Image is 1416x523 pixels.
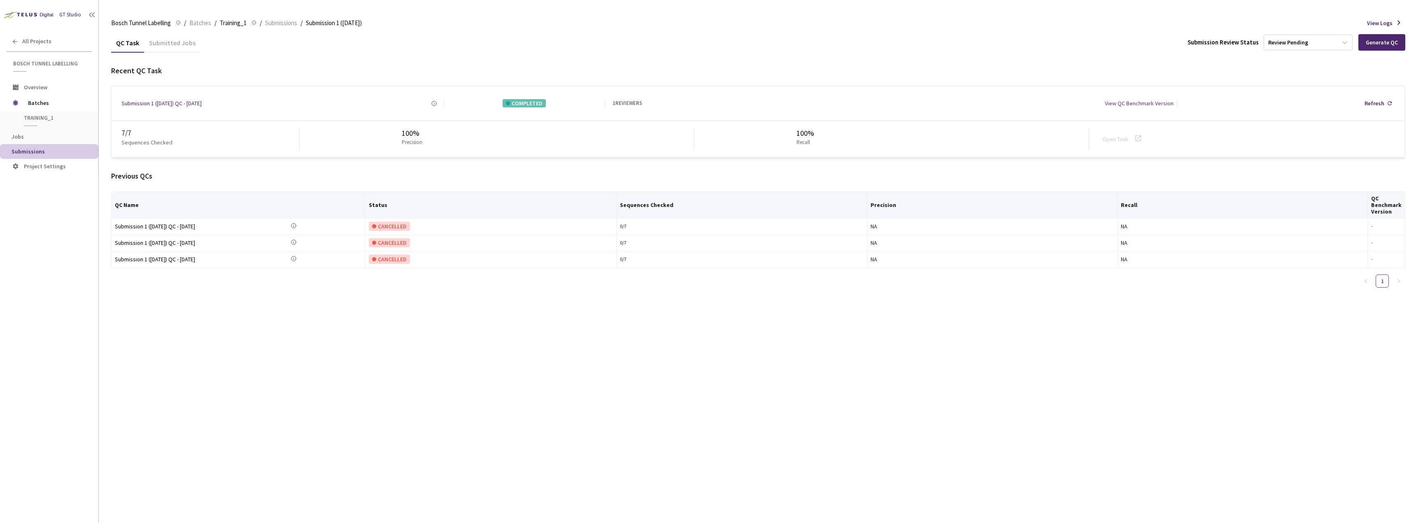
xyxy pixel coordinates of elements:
p: Precision [402,139,422,146]
div: NA [1121,222,1364,231]
div: View QC Benchmark Version [1105,99,1174,107]
p: Recall [796,139,811,146]
li: Previous Page [1359,274,1372,288]
div: CANCELLED [369,255,410,264]
div: Review Pending [1268,39,1308,46]
button: right [1392,274,1405,288]
div: Recent QC Task [111,65,1405,76]
a: Submission 1 ([DATE]) QC - [DATE] [121,99,202,107]
div: 7 / 7 [121,128,299,138]
th: QC Name [112,192,366,218]
a: 1 [1376,275,1388,287]
a: Open Task [1102,135,1128,143]
div: 0 / 7 [620,223,864,230]
span: Training_1 [24,114,85,121]
th: QC Benchmark Version [1368,192,1405,218]
div: 0 / 7 [620,239,864,247]
th: Sequences Checked [617,192,867,218]
div: QC Task [111,39,144,53]
div: Submitted Jobs [144,39,200,53]
span: Batches [28,95,84,111]
div: Submission 1 ([DATE]) QC - [DATE] [115,238,230,247]
div: Submission 1 ([DATE]) QC - [DATE] [115,255,230,264]
li: / [214,18,217,28]
span: Bosch Tunnel Labelling [111,18,171,28]
a: Submissions [263,18,299,27]
div: NA [871,255,1114,264]
div: Previous QCs [111,171,1405,181]
span: View Logs [1367,19,1393,27]
div: Refresh [1365,99,1384,107]
span: Training_1 [220,18,247,28]
button: left [1359,274,1372,288]
span: left [1363,279,1368,284]
span: Overview [24,84,47,91]
span: Bosch Tunnel Labelling [13,60,87,67]
div: 100% [796,128,814,139]
div: CANCELLED [369,238,410,247]
div: Submission 1 ([DATE]) QC - [DATE] [115,222,230,231]
span: Project Settings [24,163,66,170]
span: All Projects [22,38,51,45]
div: CANCELLED [369,222,410,231]
div: NA [871,238,1114,247]
li: / [184,18,186,28]
span: Batches [189,18,211,28]
th: Recall [1118,192,1368,218]
span: Submissions [265,18,297,28]
p: Sequences Checked [121,138,172,146]
div: - [1371,239,1402,247]
a: Batches [188,18,213,27]
div: Submission Review Status [1188,38,1259,46]
div: 100% [402,128,426,139]
li: / [300,18,303,28]
span: right [1396,279,1401,284]
div: NA [871,222,1114,231]
div: - [1371,256,1402,263]
li: / [260,18,262,28]
span: Submission 1 ([DATE]) [306,18,362,28]
div: 0 / 7 [620,256,864,263]
th: Precision [867,192,1118,218]
li: 1 [1376,274,1389,288]
div: GT Studio [59,11,81,19]
div: 1 REVIEWERS [613,100,642,107]
div: - [1371,223,1402,230]
div: Generate QC [1366,39,1398,46]
li: Next Page [1392,274,1405,288]
th: Status [366,192,617,218]
span: Submissions [12,148,45,155]
div: COMPLETED [503,99,546,107]
div: NA [1121,255,1364,264]
span: Jobs [12,133,24,140]
div: NA [1121,238,1364,247]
